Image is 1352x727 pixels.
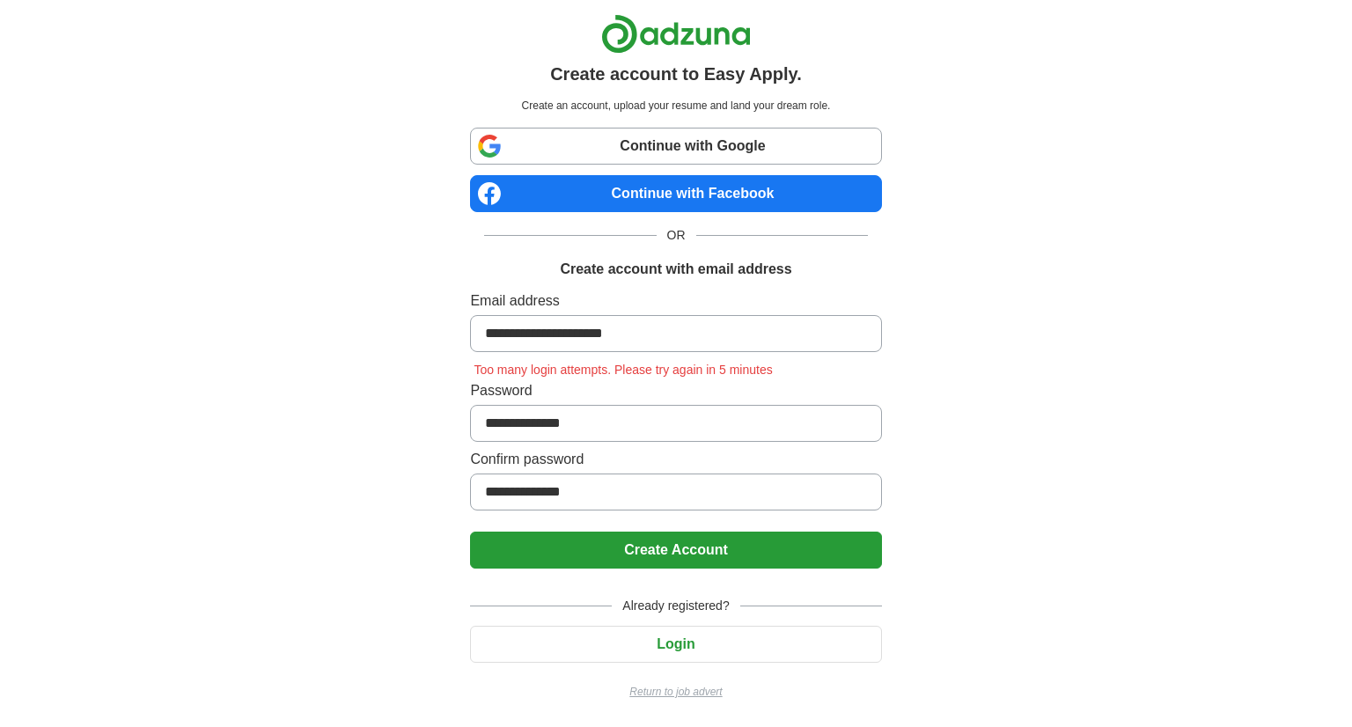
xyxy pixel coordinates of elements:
a: Login [470,636,881,651]
label: Email address [470,290,881,312]
p: Create an account, upload your resume and land your dream role. [474,98,878,114]
h1: Create account with email address [560,259,791,280]
button: Create Account [470,532,881,569]
span: Already registered? [612,597,739,615]
label: Confirm password [470,449,881,470]
a: Continue with Facebook [470,175,881,212]
img: Adzuna logo [601,14,751,54]
a: Return to job advert [470,684,881,700]
button: Login [470,626,881,663]
label: Password [470,380,881,401]
a: Continue with Google [470,128,881,165]
span: OR [657,226,696,245]
span: Too many login attempts. Please try again in 5 minutes [470,363,775,377]
h1: Create account to Easy Apply. [550,61,802,87]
